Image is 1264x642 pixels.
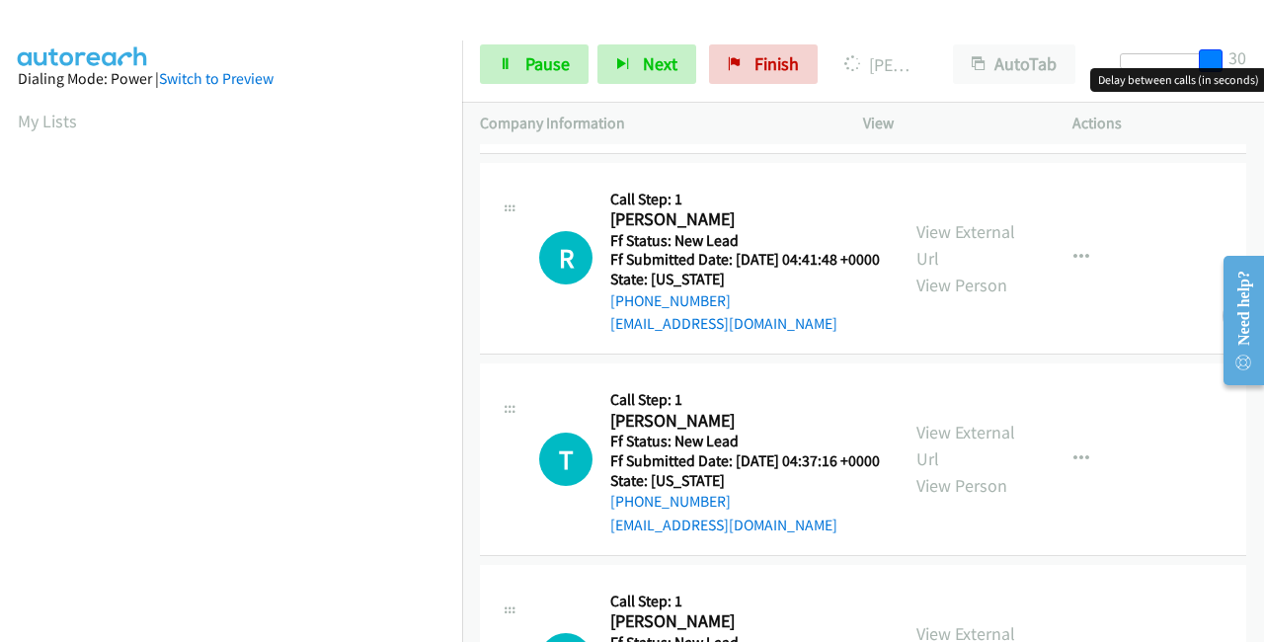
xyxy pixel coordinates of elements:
[539,231,592,284] h1: R
[610,270,880,289] h5: State: [US_STATE]
[610,410,874,433] h2: [PERSON_NAME]
[1208,242,1264,399] iframe: Resource Center
[610,492,731,511] a: [PHONE_NUMBER]
[610,190,880,209] h5: Call Step: 1
[610,250,880,270] h5: Ff Submitted Date: [DATE] 04:41:48 +0000
[610,390,880,410] h5: Call Step: 1
[610,314,837,333] a: [EMAIL_ADDRESS][DOMAIN_NAME]
[844,51,917,78] p: [PERSON_NAME]
[610,291,731,310] a: [PHONE_NUMBER]
[480,112,828,135] p: Company Information
[863,112,1037,135] p: View
[643,52,677,75] span: Next
[754,52,799,75] span: Finish
[539,433,592,486] h1: T
[1228,44,1246,71] div: 30
[610,610,874,633] h2: [PERSON_NAME]
[709,44,818,84] a: Finish
[539,433,592,486] div: The call is yet to be attempted
[916,474,1007,497] a: View Person
[610,471,880,491] h5: State: [US_STATE]
[539,231,592,284] div: The call is yet to be attempted
[610,516,837,534] a: [EMAIL_ADDRESS][DOMAIN_NAME]
[610,231,880,251] h5: Ff Status: New Lead
[610,451,880,471] h5: Ff Submitted Date: [DATE] 04:37:16 +0000
[18,110,77,132] a: My Lists
[610,208,874,231] h2: [PERSON_NAME]
[953,44,1075,84] button: AutoTab
[597,44,696,84] button: Next
[610,432,880,451] h5: Ff Status: New Lead
[159,69,274,88] a: Switch to Preview
[916,421,1015,470] a: View External Url
[610,592,880,611] h5: Call Step: 1
[916,274,1007,296] a: View Person
[480,44,589,84] a: Pause
[18,67,444,91] div: Dialing Mode: Power |
[525,52,570,75] span: Pause
[916,220,1015,270] a: View External Url
[1072,112,1246,135] p: Actions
